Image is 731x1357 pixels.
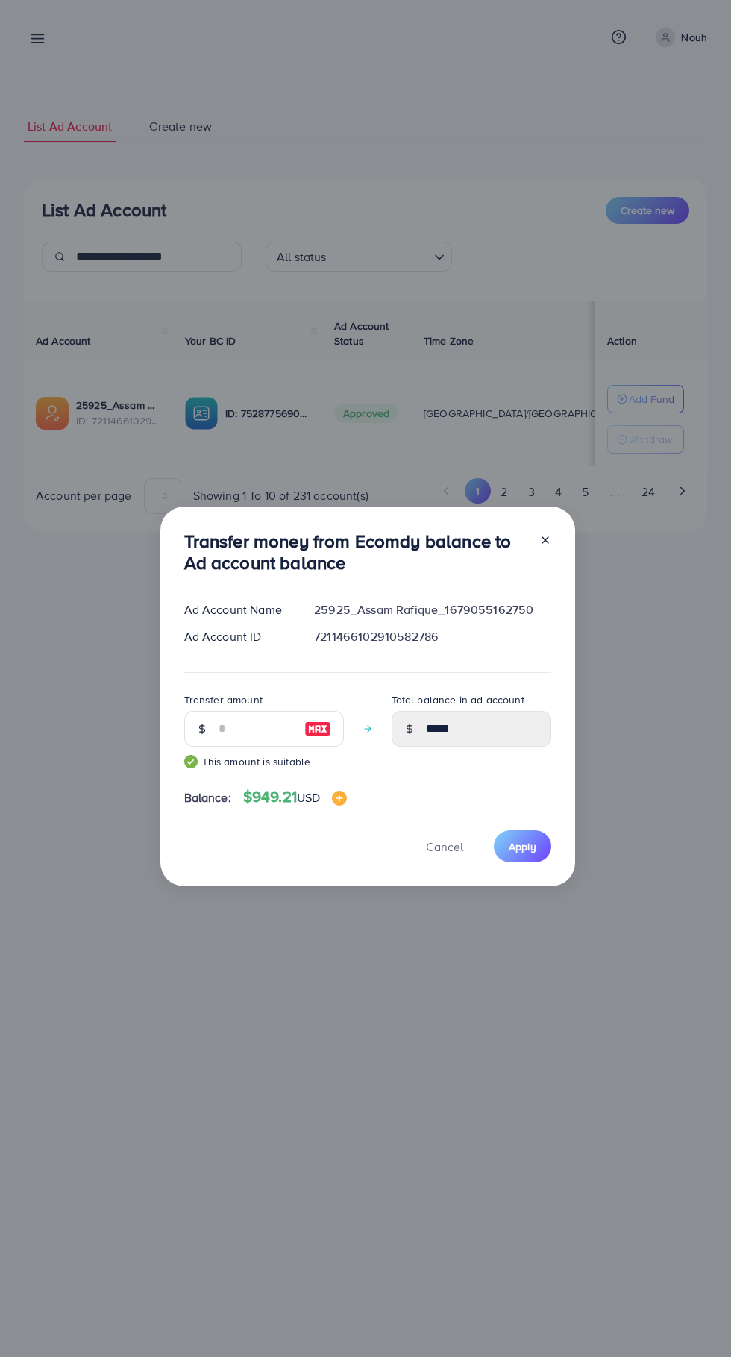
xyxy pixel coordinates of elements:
div: 25925_Assam Rafique_1679055162750 [302,601,562,618]
div: Ad Account ID [172,628,303,645]
img: guide [184,755,198,768]
small: This amount is suitable [184,754,344,769]
img: image [304,720,331,738]
span: Cancel [426,839,463,855]
label: Transfer amount [184,692,263,707]
h4: $949.21 [243,788,348,806]
span: USD [297,789,320,806]
span: Balance: [184,789,231,806]
button: Apply [494,830,551,862]
button: Cancel [407,830,482,862]
img: image [332,791,347,806]
iframe: Chat [668,1290,720,1346]
div: Ad Account Name [172,601,303,618]
span: Apply [509,839,536,854]
h3: Transfer money from Ecomdy balance to Ad account balance [184,530,527,574]
label: Total balance in ad account [392,692,524,707]
div: 7211466102910582786 [302,628,562,645]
